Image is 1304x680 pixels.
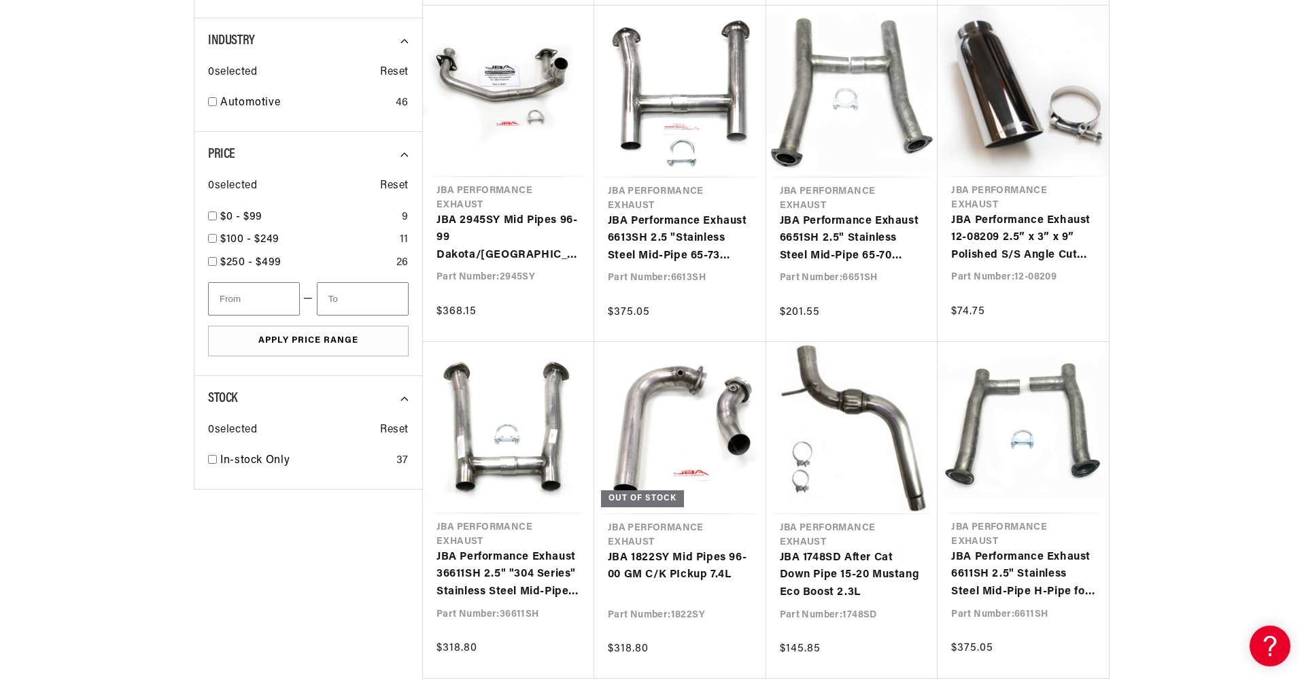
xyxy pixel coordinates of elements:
[608,549,753,584] a: JBA 1822SY Mid Pipes 96-00 GM C/K PIckup 7.4L
[220,452,391,470] a: In-stock Only
[436,212,581,265] a: JBA 2945SY Mid Pipes 96-99 Dakota/[GEOGRAPHIC_DATA] 5.2/5.9L Auto
[380,422,409,439] span: Reset
[780,213,925,265] a: JBA Performance Exhaust 6651SH 2.5" Stainless Steel Mid-Pipe 65-70 Mustang H-Pipe
[208,148,235,161] span: Price
[220,211,262,222] span: $0 - $99
[208,422,257,439] span: 0 selected
[380,177,409,195] span: Reset
[396,95,409,112] div: 46
[951,212,1095,265] a: JBA Performance Exhaust 12-08209 2.5” x 3” x 9” Polished S/S Angle Cut Chrome Tip - Clamp on
[303,290,313,308] span: —
[780,549,925,602] a: JBA 1748SD After Cat Down Pipe 15-20 Mustang Eco Boost 2.3L
[400,231,409,249] div: 11
[436,549,581,601] a: JBA Performance Exhaust 36611SH 2.5" "304 Series" Stainless Steel Mid-Pipe 65-73 Mustang H-Pipe f...
[208,282,300,316] input: From
[608,213,753,265] a: JBA Performance Exhaust 6613SH 2.5 "Stainless Steel Mid-Pipe 65-73 Mustang GT H-Pipe for use with...
[951,549,1095,601] a: JBA Performance Exhaust 6611SH 2.5" Stainless Steel Mid-Pipe H-Pipe for 6611S Header
[317,282,409,316] input: To
[208,177,257,195] span: 0 selected
[208,392,237,405] span: Stock
[396,452,409,470] div: 37
[220,95,390,112] a: Automotive
[208,34,255,48] span: Industry
[380,64,409,82] span: Reset
[220,257,281,268] span: $250 - $499
[402,209,409,226] div: 9
[208,64,257,82] span: 0 selected
[208,326,409,356] button: Apply Price Range
[396,254,409,272] div: 26
[220,234,279,245] span: $100 - $249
